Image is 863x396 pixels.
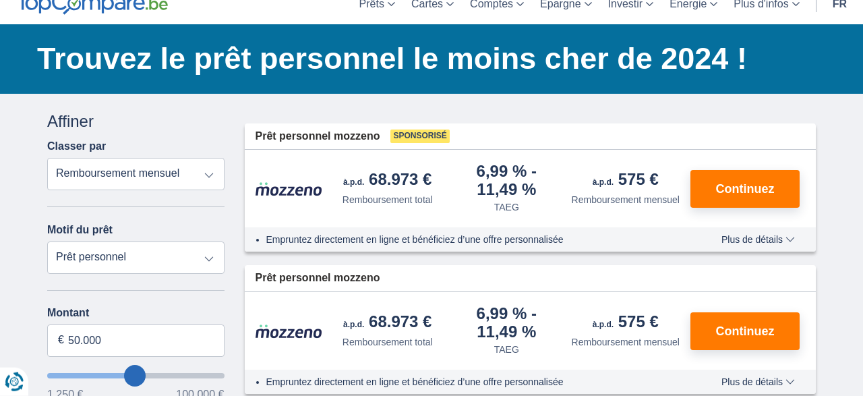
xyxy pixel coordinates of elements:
li: Empruntez directement en ligne et bénéficiez d’une offre personnalisée [266,375,682,389]
span: Prêt personnel mozzeno [256,129,380,144]
div: 575 € [593,171,659,190]
button: Plus de détails [711,376,805,387]
div: 68.973 € [343,314,431,333]
span: Prêt personnel mozzeno [256,271,380,286]
h1: Trouvez le prêt personnel le moins cher de 2024 ! [37,38,816,80]
label: Classer par [47,140,106,152]
button: Continuez [690,170,800,208]
div: 575 € [593,314,659,333]
li: Empruntez directement en ligne et bénéficiez d’une offre personnalisée [266,233,682,246]
label: Motif du prêt [47,224,113,236]
div: TAEG [494,200,519,214]
span: Plus de détails [721,377,795,387]
div: TAEG [494,343,519,356]
button: Continuez [690,312,800,350]
div: Affiner [47,110,225,133]
div: Remboursement total [343,193,433,206]
img: pret personnel Mozzeno [256,324,323,339]
div: Remboursement total [343,335,433,349]
label: Montant [47,307,225,319]
div: Remboursement mensuel [572,335,680,349]
span: Sponsorisé [390,130,449,143]
span: € [58,333,64,348]
div: Remboursement mensuel [572,193,680,206]
button: Plus de détails [711,234,805,245]
div: 6,99 % [452,306,561,340]
div: 68.973 € [343,171,431,190]
span: Continuez [716,325,775,337]
div: 6,99 % [452,163,561,198]
input: wantToBorrow [47,373,225,378]
span: Plus de détails [721,235,795,244]
img: pret personnel Mozzeno [256,181,323,196]
span: Continuez [716,183,775,195]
